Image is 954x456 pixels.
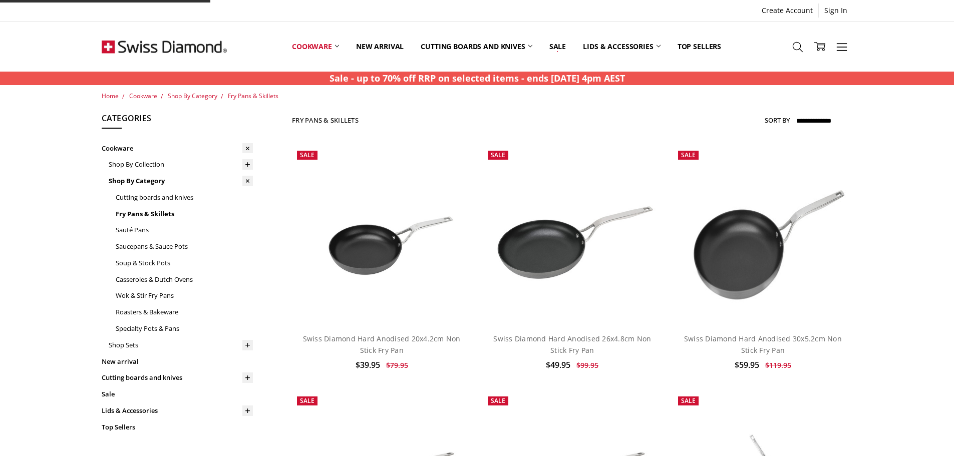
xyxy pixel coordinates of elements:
a: Soup & Stock Pots [116,255,253,271]
label: Sort By [765,112,790,128]
span: $39.95 [356,359,380,370]
a: Lids & Accessories [574,24,669,69]
a: Shop By Collection [109,156,253,173]
a: New arrival [102,353,253,370]
a: Shop Sets [109,337,253,353]
img: Free Shipping On Every Order [102,22,227,72]
span: $49.95 [546,359,570,370]
a: Swiss Diamond Hard Anodised 20x4.2cm Non Stick Fry Pan [292,146,471,325]
img: Swiss Diamond Hard Anodised 20x4.2cm Non Stick Fry Pan [292,176,471,295]
span: Sale [491,396,505,405]
a: Fry Pans & Skillets [228,92,278,100]
a: Cutting boards and knives [116,189,253,206]
span: $99.95 [576,360,598,370]
img: Swiss Diamond Hard Anodised 26x4.8cm Non Stick Fry Pan [483,176,662,295]
span: $59.95 [735,359,759,370]
a: Casseroles & Dutch Ovens [116,271,253,288]
a: Swiss Diamond Hard Anodised 26x4.8cm Non Stick Fry Pan [493,334,651,354]
strong: Sale - up to 70% off RRP on selected items - ends [DATE] 4pm AEST [330,72,625,84]
a: Fry Pans & Skillets [116,206,253,222]
a: Sauté Pans [116,222,253,238]
a: Cutting boards and knives [102,369,253,386]
a: Swiss Diamond Hard Anodised 26x4.8cm Non Stick Fry Pan [483,146,662,325]
a: Shop By Category [168,92,217,100]
a: Wok & Stir Fry Pans [116,287,253,304]
a: Specialty Pots & Pans [116,320,253,337]
a: Top Sellers [102,419,253,435]
a: Roasters & Bakeware [116,304,253,320]
a: Sale [102,386,253,402]
a: Create Account [756,4,818,18]
a: Cookware [283,24,348,69]
a: Swiss Diamond Hard Anodised 30x5.2cm Non Stick Fry Pan [684,334,842,354]
span: $79.95 [386,360,408,370]
span: Sale [300,396,314,405]
h5: Categories [102,112,253,129]
a: Sign In [819,4,853,18]
span: Sale [491,151,505,159]
a: Home [102,92,119,100]
a: Lids & Accessories [102,402,253,419]
a: Cutting boards and knives [412,24,541,69]
a: Cookware [129,92,157,100]
a: New arrival [348,24,412,69]
span: $119.95 [765,360,791,370]
a: Sale [541,24,574,69]
a: Saucepans & Sauce Pots [116,238,253,255]
span: Sale [681,396,696,405]
span: Sale [300,151,314,159]
a: Top Sellers [669,24,730,69]
a: Cookware [102,140,253,157]
img: Swiss Diamond Hard Anodised 30x5.2cm Non Stick Fry Pan [673,146,852,325]
a: Swiss Diamond Hard Anodised 20x4.2cm Non Stick Fry Pan [303,334,461,354]
h1: Fry Pans & Skillets [292,116,359,124]
span: Sale [681,151,696,159]
a: Shop By Category [109,173,253,189]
